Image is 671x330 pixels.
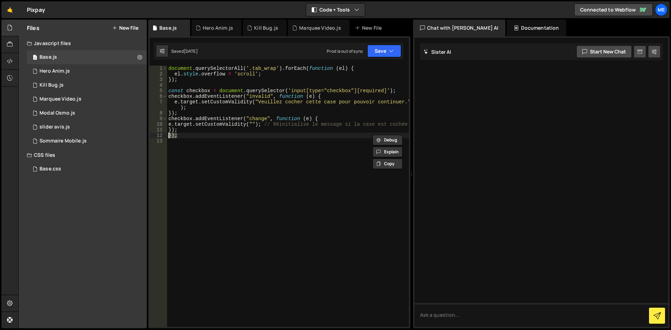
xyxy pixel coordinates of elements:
div: 2 [150,71,167,77]
div: 7 [150,99,167,110]
div: 1 [150,66,167,71]
div: CSS files [19,148,147,162]
div: Base.js [39,54,57,60]
div: Javascript files [19,36,147,50]
a: 🤙 [1,1,19,18]
div: 4 [150,82,167,88]
div: slider avis.js [39,124,70,130]
div: Prod is out of sync [327,48,363,54]
div: [DATE] [184,48,198,54]
div: 13 [150,138,167,144]
h2: Slater AI [424,49,452,55]
div: 13787/40644.js [27,78,149,92]
button: Save [367,45,401,57]
span: 1 [33,55,37,61]
div: 11 [150,127,167,133]
div: Marquee Video.js [299,24,341,31]
div: New File [355,24,384,31]
div: 3 [150,77,167,82]
div: Modal Osmo.js [39,110,75,116]
h2: Files [27,24,39,32]
button: Copy [373,159,403,169]
div: 6 [150,94,167,99]
div: Chat with [PERSON_NAME] AI [413,20,505,36]
div: Kill Bug.js [254,24,278,31]
button: Start new chat [576,45,632,58]
div: 10 [150,122,167,127]
button: Explain [373,147,403,157]
div: Hero Anim.js [203,24,233,31]
div: Sommaire Mobile.js [39,138,87,144]
div: 9 [150,116,167,122]
div: 13787/41547.js [27,134,149,148]
div: 5 [150,88,167,94]
div: Base.css [39,166,61,172]
div: Base.js [159,24,177,31]
button: Code + Tools [306,3,365,16]
div: 13787/35841.js [27,106,149,120]
div: Saved [171,48,198,54]
div: Documentation [507,20,566,36]
div: Kill Bug.js [39,82,64,88]
div: 13787/35005.css [27,162,147,176]
div: 13787/38639.js [27,120,149,134]
div: 8 [150,110,167,116]
div: 12 [150,133,167,138]
div: Hero Anim.js [39,68,70,74]
button: Debug [373,135,403,145]
a: Connected to Webflow [574,3,653,16]
a: Me [655,3,668,16]
div: Marquee Video.js [39,96,81,102]
div: Pixpay [27,6,45,14]
div: 13787/37688.js [27,64,149,78]
div: 13787/36018.js [27,92,149,106]
button: New File [112,25,138,31]
div: 13787/39742.js [27,50,149,64]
